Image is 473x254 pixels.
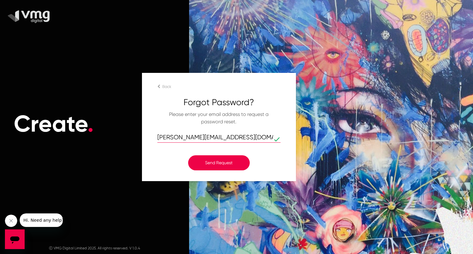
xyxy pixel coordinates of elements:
[249,97,254,107] span: ?
[188,155,250,170] button: Send Request
[87,110,94,138] span: .
[20,213,63,227] iframe: Message from company
[157,84,281,90] button: Back
[162,84,171,89] span: Back
[157,111,281,133] p: Please enter your email address to request a password reset.
[157,134,273,141] input: Email Address
[157,97,281,108] h5: Forgot Password
[5,229,25,249] iframe: Button to launch messaging window
[273,135,281,143] mat-icon: done
[4,4,44,9] span: Hi. Need any help?
[5,215,17,227] iframe: Close message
